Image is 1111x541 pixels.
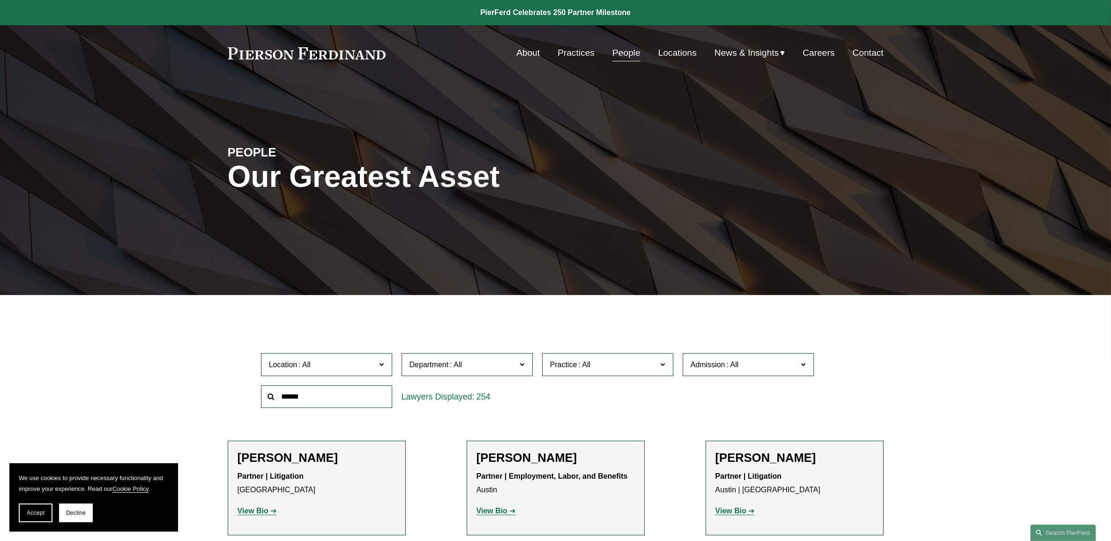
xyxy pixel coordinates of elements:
strong: View Bio [477,507,507,515]
button: Accept [19,504,52,522]
h1: Our Greatest Asset [228,160,665,194]
h4: PEOPLE [228,145,392,160]
a: View Bio [238,507,277,515]
p: Austin [477,470,635,497]
a: Cookie Policy [112,485,149,492]
a: folder dropdown [715,44,785,62]
span: Location [269,361,298,369]
a: People [612,44,641,62]
strong: Partner | Litigation [716,472,782,480]
a: About [516,44,540,62]
span: Practice [550,361,577,369]
strong: Partner | Litigation [238,472,304,480]
a: View Bio [716,507,755,515]
span: Admission [691,361,725,369]
a: Search this site [1030,525,1096,541]
h2: [PERSON_NAME] [716,451,874,465]
a: Locations [658,44,697,62]
p: Austin | [GEOGRAPHIC_DATA] [716,470,874,497]
a: View Bio [477,507,516,515]
button: Decline [59,504,93,522]
h2: [PERSON_NAME] [477,451,635,465]
a: Careers [803,44,835,62]
span: Accept [27,510,45,516]
p: [GEOGRAPHIC_DATA] [238,470,396,497]
span: Department [410,361,449,369]
section: Cookie banner [9,463,178,532]
a: Contact [852,44,883,62]
strong: Partner | Employment, Labor, and Benefits [477,472,628,480]
a: Practices [558,44,595,62]
span: Decline [66,510,86,516]
h2: [PERSON_NAME] [238,451,396,465]
span: News & Insights [715,45,779,61]
span: 254 [477,392,491,401]
p: We use cookies to provide necessary functionality and improve your experience. Read our . [19,473,169,494]
strong: View Bio [716,507,746,515]
strong: View Bio [238,507,268,515]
